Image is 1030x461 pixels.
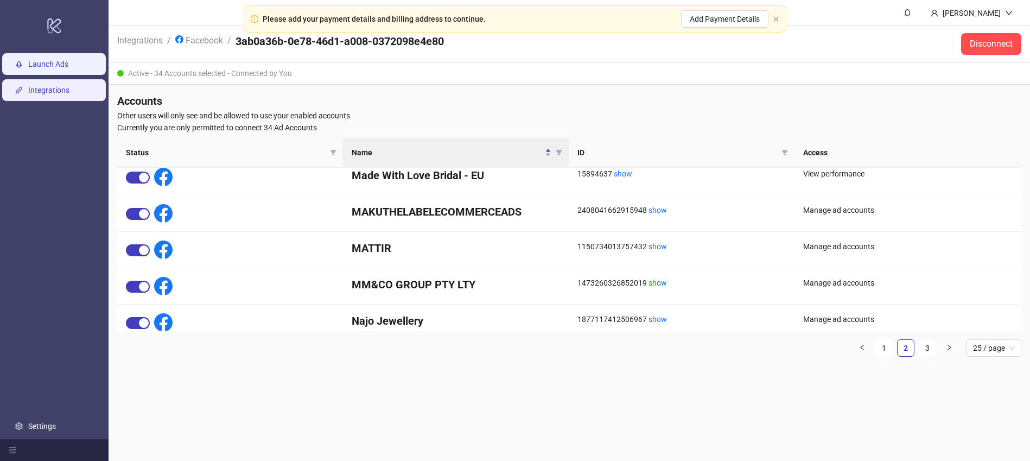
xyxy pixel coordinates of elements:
[803,204,1013,216] div: Manage ad accounts
[352,147,543,159] span: Name
[938,7,1005,19] div: [PERSON_NAME]
[28,422,56,431] a: Settings
[263,13,486,25] div: Please add your payment details and billing address to continue.
[940,339,958,357] button: right
[577,204,786,216] div: 2408041662915948
[577,277,786,289] div: 1473260326852019
[803,277,1013,289] div: Manage ad accounts
[967,339,1021,357] div: Page Size
[690,15,760,23] span: Add Payment Details
[28,60,68,68] a: Launch Ads
[876,340,892,356] a: 1
[854,339,871,357] button: left
[173,34,225,46] a: Facebook
[352,277,560,292] h4: MM&CO GROUP PTY LTY
[919,339,936,357] li: 3
[970,39,1013,49] span: Disconnect
[236,34,444,49] h4: 3ab0a36b-0e78-46d1-a008-0372098e4e80
[781,149,788,156] span: filter
[577,241,786,252] div: 1150734013757432
[227,34,231,54] li: /
[940,339,958,357] li: Next Page
[773,16,779,23] button: close
[556,149,562,156] span: filter
[803,168,1013,180] div: View performance
[577,313,786,325] div: 1877117412506967
[330,149,336,156] span: filter
[554,144,564,161] span: filter
[9,446,16,454] span: menu-fold
[904,9,911,16] span: bell
[779,144,790,161] span: filter
[898,340,914,356] a: 2
[854,339,871,357] li: Previous Page
[28,86,69,94] a: Integrations
[117,93,1021,109] h4: Accounts
[126,147,326,159] span: Status
[115,34,165,46] a: Integrations
[614,169,632,178] a: show
[875,339,893,357] li: 1
[352,313,560,329] h4: Najo Jewellery
[328,144,339,161] span: filter
[167,34,171,54] li: /
[897,339,914,357] li: 2
[352,241,560,256] h4: MATTIR
[803,241,1013,252] div: Manage ad accounts
[794,138,1021,168] th: Access
[117,110,1021,122] span: Other users will only see and be allowed to use your enabled accounts
[577,147,777,159] span: ID
[803,313,1013,325] div: Manage ad accounts
[973,340,1015,356] span: 25 / page
[577,168,786,180] div: 15894637
[919,340,936,356] a: 3
[648,242,667,251] a: show
[961,33,1021,55] button: Disconnect
[117,122,1021,134] span: Currently you are only permitted to connect 34 Ad Accounts
[946,344,952,351] span: right
[251,15,258,23] span: exclamation-circle
[352,168,560,183] h4: Made With Love Bridal - EU
[648,315,667,324] a: show
[352,204,560,219] h4: MAKUTHELABELECOMMERCEADS
[681,10,768,28] button: Add Payment Details
[773,16,779,22] span: close
[859,344,866,351] span: left
[343,138,569,168] th: Name
[109,62,1030,85] div: Active - 34 Accounts selected - Connected by You
[648,279,667,287] a: show
[1005,9,1013,17] span: down
[648,206,667,214] a: show
[931,9,938,17] span: user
